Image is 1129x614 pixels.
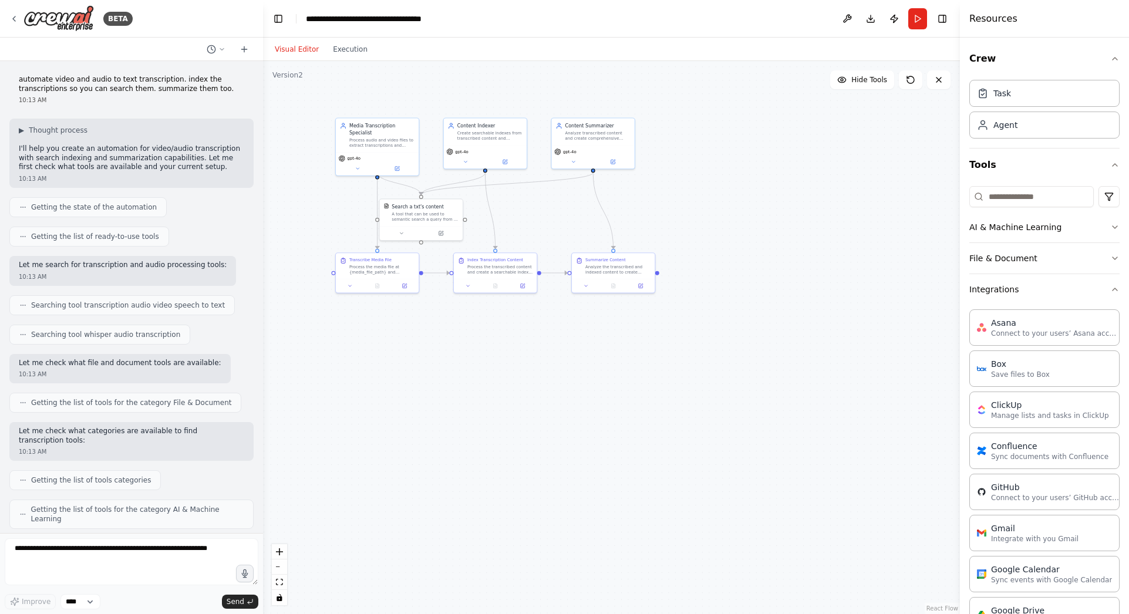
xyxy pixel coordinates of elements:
[991,493,1120,502] p: Connect to your users’ GitHub accounts
[541,269,568,276] g: Edge from eef8be50-3ab8-4f9b-b66b-a6738de38c67 to 868ee0ce-3c92-43e5-b9ec-cc6dd9001e7e
[486,158,524,166] button: Open in side panel
[991,440,1108,452] div: Confluence
[991,452,1108,461] p: Sync documents with Confluence
[969,243,1120,274] button: File & Document
[306,13,422,25] nav: breadcrumb
[977,528,986,538] img: Gmail
[272,575,287,590] button: fit view
[5,594,56,609] button: Improve
[969,12,1017,26] h4: Resources
[19,261,227,270] p: Let me search for transcription and audio processing tools:
[977,364,986,373] img: Box
[31,505,244,524] span: Getting the list of tools for the category AI & Machine Learning
[457,123,523,129] div: Content Indexer
[326,42,375,56] button: Execution
[349,137,414,148] div: Process audio and video files to extract transcriptions and prepare them for indexing and search....
[335,252,420,293] div: Transcribe Media FileProcess the media file at {media_file_path} and generate an accurate transcr...
[19,126,87,135] button: ▶Thought process
[31,203,157,212] span: Getting the state of the automation
[227,597,244,606] span: Send
[993,119,1017,131] div: Agent
[202,42,230,56] button: Switch to previous chat
[222,595,258,609] button: Send
[977,569,986,579] img: Google Calendar
[457,130,523,141] div: Create searchable indexes from transcribed content and organize transcriptions for efficient retr...
[969,42,1120,75] button: Crew
[31,475,151,485] span: Getting the list of tools categories
[272,70,303,80] div: Version 2
[991,329,1120,338] p: Connect to your users’ Asana accounts
[467,264,533,275] div: Process the transcribed content and create a searchable index. Extract key topics, themes, and en...
[934,11,951,27] button: Hide right sidebar
[830,70,894,89] button: Hide Tools
[349,123,414,136] div: Media Transcription Specialist
[423,269,450,276] g: Edge from 11cac956-0b0d-4350-9a1f-b287b70a779d to eef8be50-3ab8-4f9b-b66b-a6738de38c67
[392,211,459,222] div: A tool that can be used to semantic search a query from a txt's content.
[23,5,94,32] img: Logo
[103,12,133,26] div: BETA
[422,230,460,238] button: Open in side panel
[349,264,414,275] div: Process the media file at {media_file_path} and generate an accurate transcription. Extract all s...
[384,203,389,208] img: TXTSearchTool
[563,149,577,154] span: gpt-4o
[629,282,652,290] button: Open in side panel
[272,590,287,605] button: toggle interactivity
[571,252,656,293] div: Summarize ContentAnalyze the transcribed and indexed content to create comprehensive summaries. G...
[977,487,986,497] img: GitHub
[991,358,1050,370] div: Box
[348,156,361,161] span: gpt-4o
[19,75,244,93] p: automate video and audio to text transcription. index the transcriptions so you can search them. ...
[991,411,1109,420] p: Manage lists and tasks in ClickUp
[991,522,1079,534] div: Gmail
[19,370,221,379] div: 10:13 AM
[969,274,1120,305] button: Integrations
[19,272,227,281] div: 10:13 AM
[991,564,1112,575] div: Google Calendar
[272,544,287,559] button: zoom in
[977,446,986,456] img: Confluence
[991,481,1120,493] div: GitHub
[585,264,651,275] div: Analyze the transcribed and indexed content to create comprehensive summaries. Generate a brief o...
[589,173,616,249] g: Edge from 6bebea1e-c5a7-4fcb-983a-b0c41042859d to 868ee0ce-3c92-43e5-b9ec-cc6dd9001e7e
[594,158,632,166] button: Open in side panel
[19,126,24,135] span: ▶
[378,164,416,173] button: Open in side panel
[418,173,489,195] g: Edge from b851f76b-6c05-4246-9107-0482f56ee3d0 to aa6e3054-8499-41ec-9801-c9c576a34cf6
[565,123,631,129] div: Content Summarizer
[379,198,463,241] div: TXTSearchToolSearch a txt's contentA tool that can be used to semantic search a query from a txt'...
[349,257,392,262] div: Transcribe Media File
[392,203,443,210] div: Search a txt's content
[31,330,180,339] span: Searching tool whisper audio transcription
[374,173,424,195] g: Edge from 0f748890-b41b-46a3-8da9-0e9916beb631 to aa6e3054-8499-41ec-9801-c9c576a34cf6
[363,282,392,290] button: No output available
[969,75,1120,148] div: Crew
[19,174,244,183] div: 10:13 AM
[991,399,1109,411] div: ClickUp
[969,149,1120,181] button: Tools
[599,282,628,290] button: No output available
[453,252,538,293] div: Index Transcription ContentProcess the transcribed content and create a searchable index. Extract...
[19,359,221,368] p: Let me check what file and document tools are available:
[565,130,631,141] div: Analyze transcribed content and create comprehensive summaries with key insights, main topics, an...
[585,257,626,262] div: Summarize Content
[969,212,1120,242] button: AI & Machine Learning
[977,405,986,414] img: ClickUp
[481,282,510,290] button: No output available
[235,42,254,56] button: Start a new chat
[19,447,244,456] div: 10:13 AM
[19,427,244,445] p: Let me check what categories are available to find transcription tools:
[31,398,231,407] span: Getting the list of tools for the category File & Document
[335,117,420,176] div: Media Transcription SpecialistProcess audio and video files to extract transcriptions and prepare...
[29,126,87,135] span: Thought process
[926,605,958,612] a: React Flow attribution
[19,144,244,172] p: I'll help you create an automation for video/audio transcription with search indexing and summari...
[991,534,1079,544] p: Integrate with you Gmail
[22,597,50,606] span: Improve
[455,149,469,154] span: gpt-4o
[418,173,596,195] g: Edge from 6bebea1e-c5a7-4fcb-983a-b0c41042859d to aa6e3054-8499-41ec-9801-c9c576a34cf6
[991,370,1050,379] p: Save files to Box
[374,173,380,249] g: Edge from 0f748890-b41b-46a3-8da9-0e9916beb631 to 11cac956-0b0d-4350-9a1f-b287b70a779d
[851,75,887,85] span: Hide Tools
[272,559,287,575] button: zoom out
[991,575,1112,585] p: Sync events with Google Calendar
